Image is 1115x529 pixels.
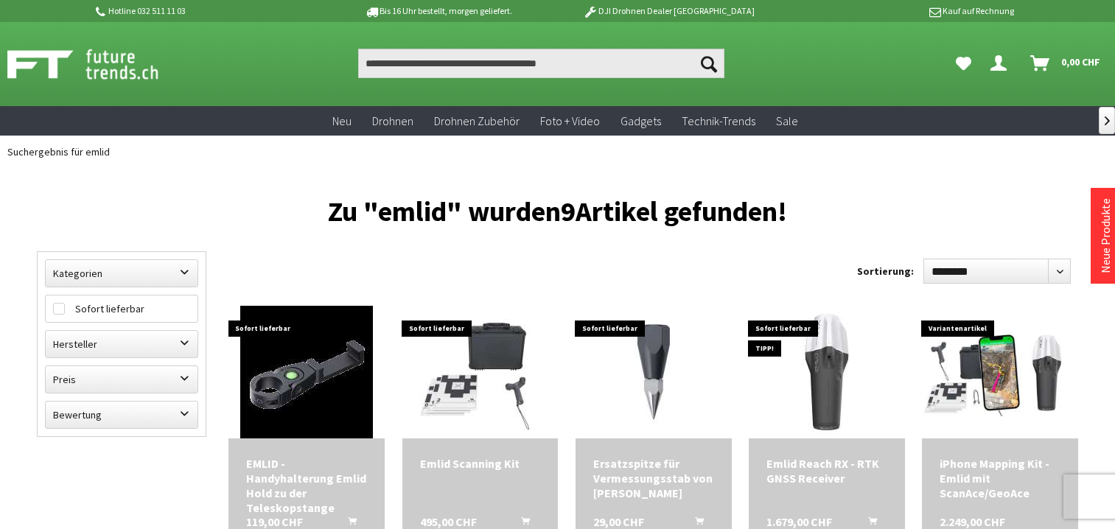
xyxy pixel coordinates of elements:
span: Gadgets [621,113,661,128]
div: Ersatzspitze für Vermessungsstab von [PERSON_NAME] [593,456,714,500]
label: Bewertung [46,402,198,428]
a: EMLID - Handyhalterung Emlid Hold zu der Teleskopstange 119,00 CHF In den Warenkorb [246,456,367,515]
a: Warenkorb [1024,49,1108,78]
p: Hotline 032 511 11 03 [94,2,324,20]
img: Emlid Scanning Kit [414,306,547,438]
span: Drohnen Zubehör [434,113,520,128]
div: Emlid Reach RX - RTK GNSS Receiver [766,456,887,486]
a: Sale [766,106,808,136]
label: Sofort lieferbar [46,295,198,322]
a: Neue Produkte [1098,198,1113,273]
span:  [1105,116,1110,125]
label: Preis [46,366,198,393]
a: Drohnen Zubehör [424,106,530,136]
span: 2.249,00 CHF [940,514,1005,529]
input: Produkt, Marke, Kategorie, EAN, Artikelnummer… [358,49,725,78]
img: Shop Futuretrends - zur Startseite wechseln [7,46,191,83]
a: Dein Konto [985,49,1018,78]
button: Suchen [693,49,724,78]
span: Foto + Video [540,113,600,128]
a: Ersatzspitze für Vermessungsstab von [PERSON_NAME] 29,00 CHF In den Warenkorb [593,456,714,500]
span: Suchergebnis für emlid [7,145,110,158]
label: Sortierung: [857,259,914,283]
a: Gadgets [610,106,671,136]
span: 0,00 CHF [1061,50,1100,74]
span: Sale [776,113,798,128]
a: Drohnen [362,106,424,136]
span: 9 [561,194,576,228]
img: iPhone Mapping Kit - Emlid mit ScanAce/GeoAce [922,329,1078,416]
a: Technik-Trends [671,106,766,136]
span: Technik-Trends [682,113,755,128]
a: Neu [322,106,362,136]
div: iPhone Mapping Kit - Emlid mit ScanAce/GeoAce [940,456,1060,500]
img: EMLID - Handyhalterung Emlid Hold zu der Teleskopstange [240,306,373,438]
p: Kauf auf Rechnung [784,2,1014,20]
span: 29,00 CHF [593,514,644,529]
a: Emlid Scanning Kit 495,00 CHF In den Warenkorb [420,456,541,471]
span: 1.679,00 CHF [766,514,832,529]
div: EMLID - Handyhalterung Emlid Hold zu der Teleskopstange [246,456,367,515]
span: 495,00 CHF [420,514,477,529]
label: Hersteller [46,331,198,357]
h1: Zu "emlid" wurden Artikel gefunden! [37,201,1078,222]
a: Emlid Reach RX - RTK GNSS Receiver 1.679,00 CHF In den Warenkorb [766,456,887,486]
img: Ersatzspitze für Vermessungsstab von Emlid [587,306,720,438]
div: Emlid Scanning Kit [420,456,541,471]
a: Meine Favoriten [948,49,979,78]
p: Bis 16 Uhr bestellt, morgen geliefert. [324,2,553,20]
a: Foto + Video [530,106,610,136]
span: Drohnen [372,113,413,128]
img: Emlid Reach RX - RTK GNSS Receiver [761,306,893,438]
p: DJI Drohnen Dealer [GEOGRAPHIC_DATA] [553,2,783,20]
span: Neu [332,113,352,128]
a: iPhone Mapping Kit - Emlid mit ScanAce/GeoAce 2.249,00 CHF [940,456,1060,500]
span: 119,00 CHF [246,514,303,529]
label: Kategorien [46,260,198,287]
